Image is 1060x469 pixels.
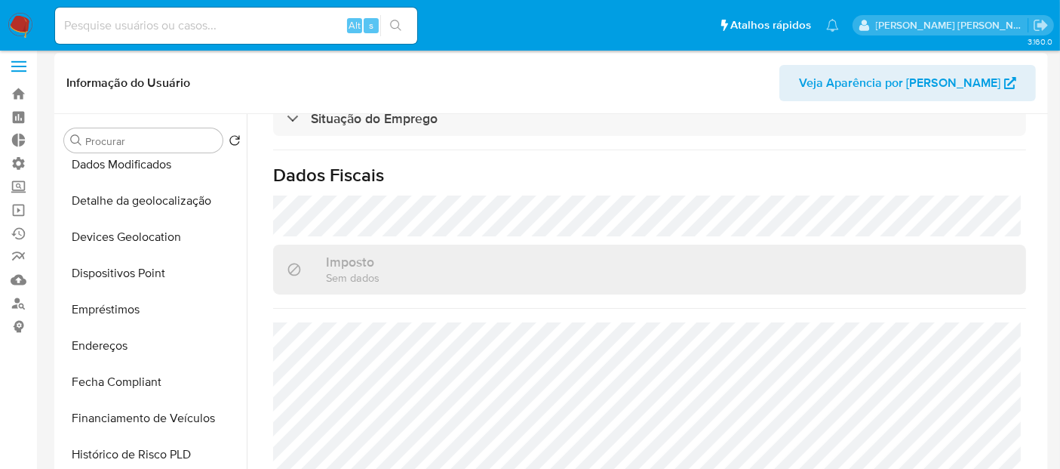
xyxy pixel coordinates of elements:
div: Situação do Emprego [273,101,1026,136]
button: Financiamento de Veículos [58,400,247,437]
button: Detalhe da geolocalização [58,183,247,219]
span: Atalhos rápidos [730,17,811,33]
button: Retornar ao pedido padrão [229,134,241,151]
button: Procurar [70,134,82,147]
button: Dados Modificados [58,147,247,183]
input: Procurar [85,134,217,148]
p: luciana.joia@mercadopago.com.br [876,18,1028,32]
a: Sair [1033,17,1049,33]
span: Veja Aparência por [PERSON_NAME] [799,65,1000,101]
p: Sem dados [326,270,379,285]
input: Pesquise usuários ou casos... [55,16,417,35]
h3: Situação do Emprego [311,110,438,127]
h3: Imposto [326,254,379,270]
a: Notificações [826,19,839,32]
button: Veja Aparência por [PERSON_NAME] [779,65,1036,101]
h1: Dados Fiscais [273,164,1026,187]
button: Endereços [58,328,247,364]
button: Fecha Compliant [58,364,247,400]
button: Empréstimos [58,292,247,328]
span: s [369,18,373,32]
button: search-icon [380,15,411,36]
button: Dispositivos Point [58,255,247,292]
span: Alt [349,18,361,32]
h1: Informação do Usuário [66,76,190,91]
button: Devices Geolocation [58,219,247,255]
div: ImpostoSem dados [273,245,1026,294]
